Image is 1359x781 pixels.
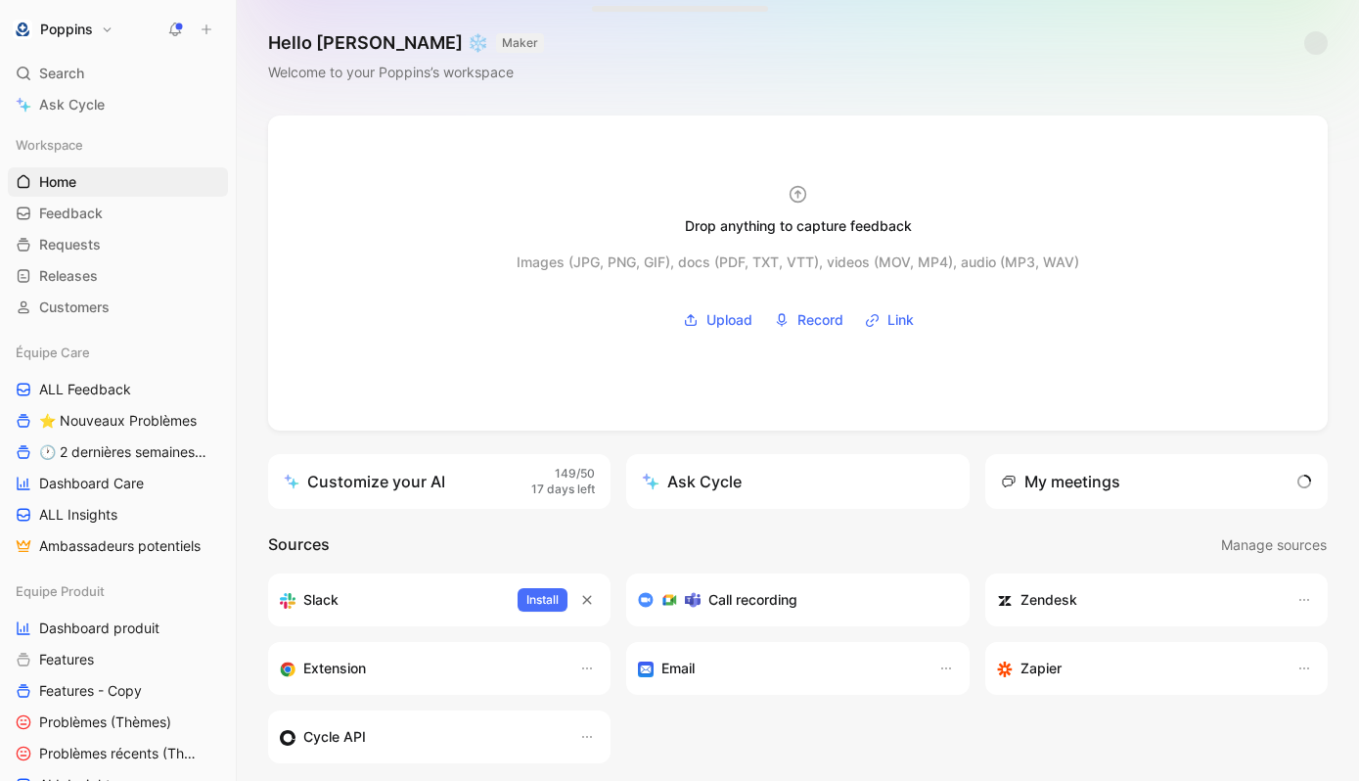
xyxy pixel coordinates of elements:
span: 17 days left [531,482,595,498]
span: Install [526,590,559,610]
div: Welcome to your Poppins’s workspace [268,61,544,84]
a: Dashboard Care [8,469,228,498]
span: Equipe Produit [16,581,105,601]
a: Releases [8,261,228,291]
span: Manage sources [1221,533,1327,557]
div: Workspace [8,130,228,160]
span: Features - Copy [39,681,142,701]
a: Requests [8,230,228,259]
h3: Cycle API [303,725,366,749]
span: Problèmes (Thèmes) [39,712,171,732]
div: Équipe Care [8,338,228,367]
div: Drop anything to capture feedback [685,214,912,238]
span: Releases [39,266,98,286]
span: Customers [39,298,110,317]
span: ⭐ Nouveaux Problèmes [39,411,197,431]
button: Upload [676,305,759,335]
a: Ask Cycle [8,90,228,119]
span: ALL Feedback [39,380,131,399]
div: Search [8,59,228,88]
a: Problèmes récents (Thèmes) [8,739,228,768]
button: MAKER [496,33,544,53]
h3: Email [661,657,695,680]
a: Customers [8,293,228,322]
a: Ambassadeurs potentiels [8,531,228,561]
span: 🕐 2 dernières semaines - Occurences [39,442,206,462]
span: Ambassadeurs potentiels [39,536,201,556]
h3: Slack [303,588,339,612]
button: Link [858,305,921,335]
div: My meetings [1001,470,1120,493]
span: Problèmes récents (Thèmes) [39,744,203,763]
span: Ask Cycle [39,93,105,116]
span: Requests [39,235,101,254]
span: Upload [706,308,752,332]
a: ALL Insights [8,500,228,529]
button: PoppinsPoppins [8,16,118,43]
div: Sync customers & send feedback from custom sources. Get inspired by our favorite use case [280,725,560,749]
span: Home [39,172,76,192]
a: Feedback [8,199,228,228]
div: Images (JPG, PNG, GIF), docs (PDF, TXT, VTT), videos (MOV, MP4), audio (MP3, WAV) [517,251,1079,274]
h1: Poppins [40,21,93,38]
a: Features [8,645,228,674]
h3: Zendesk [1020,588,1077,612]
span: Record [797,308,843,332]
a: Home [8,167,228,197]
a: ALL Feedback [8,375,228,404]
div: Sync your customers, send feedback and get updates in Slack [280,588,502,612]
button: Install [518,588,567,612]
h1: Hello [PERSON_NAME] ❄️ [268,31,544,55]
h3: Zapier [1020,657,1062,680]
div: Ask Cycle [642,470,742,493]
a: Dashboard produit [8,614,228,643]
span: Workspace [16,135,83,155]
button: Record [767,305,850,335]
a: Customize your AI149/5017 days left [268,454,611,509]
h3: Extension [303,657,366,680]
h3: Call recording [708,588,797,612]
span: Dashboard Care [39,474,144,493]
div: Capture feedback from thousands of sources with Zapier (survey results, recordings, sheets, etc). [997,657,1277,680]
span: Feedback [39,204,103,223]
a: Problèmes (Thèmes) [8,708,228,737]
div: Capture feedback from anywhere on the web [280,657,560,680]
span: Dashboard produit [39,619,159,638]
div: Record & transcribe meetings from Zoom, Meet & Teams. [638,588,941,612]
a: ⭐ Nouveaux Problèmes [8,406,228,436]
img: Poppins [13,20,32,39]
span: Features [39,650,94,669]
button: Ask Cycle [626,454,969,509]
span: Équipe Care [16,343,90,362]
button: Manage sources [1220,532,1328,558]
div: Customize your AI [284,470,445,493]
h2: Sources [268,532,330,558]
a: Features - Copy [8,676,228,706]
div: Équipe CareALL Feedback⭐ Nouveaux Problèmes🕐 2 dernières semaines - OccurencesDashboard CareALL I... [8,338,228,561]
span: 149/50 [555,466,595,482]
span: Search [39,62,84,85]
a: 🕐 2 dernières semaines - Occurences [8,437,228,467]
span: Link [887,308,914,332]
div: Equipe Produit [8,576,228,606]
div: Forward emails to your feedback inbox [638,657,918,680]
div: Sync customers and create docs [997,588,1277,612]
span: ALL Insights [39,505,117,525]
